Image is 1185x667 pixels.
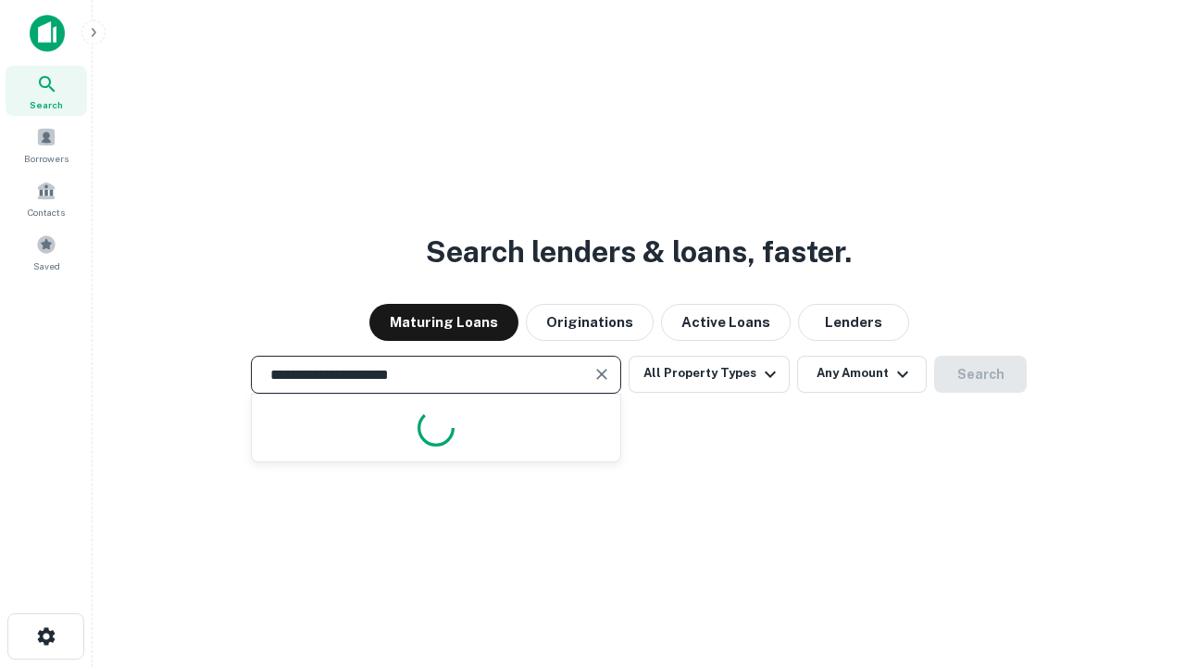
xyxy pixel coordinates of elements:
[6,66,87,116] a: Search
[6,173,87,223] a: Contacts
[33,258,60,273] span: Saved
[369,304,518,341] button: Maturing Loans
[629,356,790,393] button: All Property Types
[30,97,63,112] span: Search
[24,151,69,166] span: Borrowers
[589,361,615,387] button: Clear
[1092,519,1185,608] iframe: Chat Widget
[28,205,65,220] span: Contacts
[661,304,791,341] button: Active Loans
[797,356,927,393] button: Any Amount
[6,120,87,170] a: Borrowers
[30,15,65,52] img: capitalize-icon.png
[6,227,87,277] a: Saved
[526,304,654,341] button: Originations
[798,304,909,341] button: Lenders
[426,230,852,274] h3: Search lenders & loans, faster.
